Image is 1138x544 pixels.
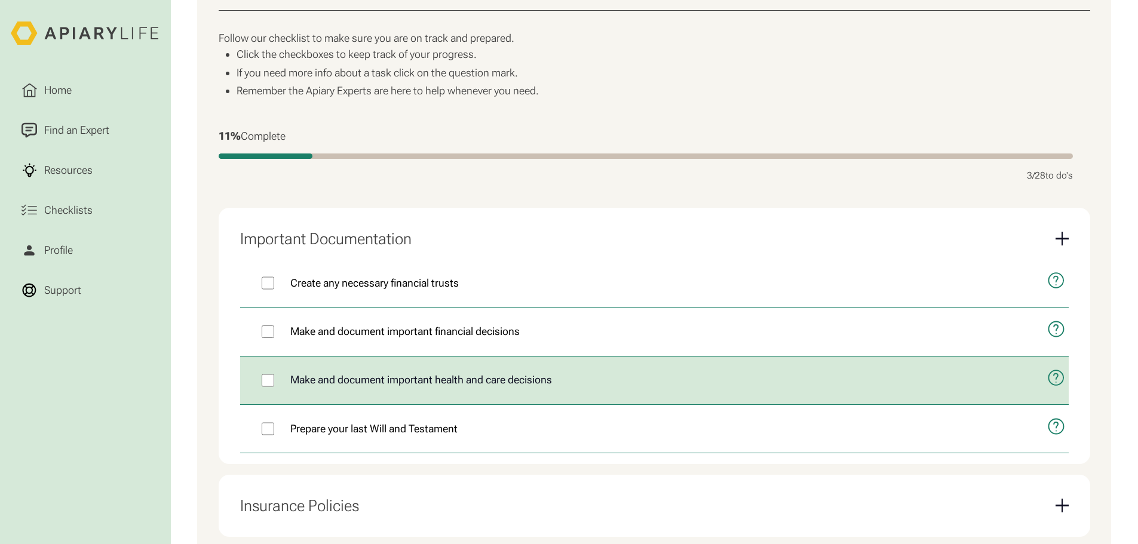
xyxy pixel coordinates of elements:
[290,324,520,340] span: Make and document important financial decisions
[1035,170,1045,181] span: 28
[262,325,275,339] input: Make and document important financial decisions
[219,130,241,142] span: 11%
[237,48,1090,61] li: Click the checkboxes to keep track of your progress.
[41,242,75,259] div: Profile
[237,66,1090,79] li: If you need more info about a task click on the question mark.
[1027,170,1073,182] div: / to do's
[41,202,95,219] div: Checklists
[262,374,275,387] input: Make and document important health and care decisions
[11,112,160,149] a: Find an Expert
[290,421,458,437] span: Prepare your last Will and Testament
[262,422,275,435] input: Prepare your last Will and Testament
[219,32,1090,45] p: Follow our checklist to make sure you are on track and prepared.
[41,122,112,139] div: Find an Expert
[41,82,74,99] div: Home
[11,72,160,109] a: Home
[1036,356,1069,399] button: open modal
[11,272,160,309] a: Support
[240,219,1069,259] div: Important Documentation
[1027,170,1032,181] span: 3
[41,282,84,299] div: Support
[11,232,160,269] a: Profile
[240,229,412,248] div: Important Documentation
[290,372,552,388] span: Make and document important health and care decisions
[262,276,275,290] input: Create any necessary financial trusts
[290,275,459,291] span: Create any necessary financial trusts
[240,485,1069,526] div: Insurance Policies
[219,130,1073,143] div: Complete
[240,496,359,515] div: Insurance Policies
[41,162,95,179] div: Resources
[1036,405,1069,447] button: open modal
[1036,308,1069,350] button: open modal
[11,152,160,189] a: Resources
[1036,259,1069,302] button: open modal
[11,192,160,229] a: Checklists
[240,259,1069,454] nav: Important Documentation
[237,84,1090,97] li: Remember the Apiary Experts are here to help whenever you need.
